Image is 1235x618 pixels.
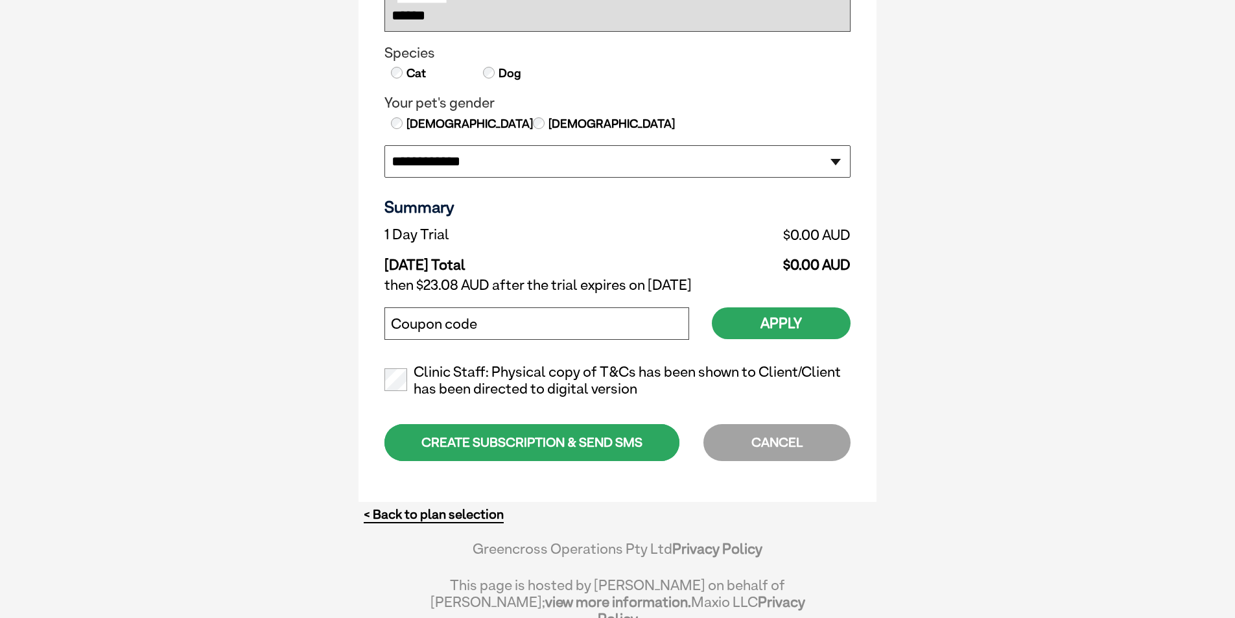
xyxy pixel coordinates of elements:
label: Coupon code [391,316,477,333]
legend: Your pet's gender [384,95,851,112]
h3: Summary [384,197,851,217]
td: $0.00 AUD [638,246,851,274]
legend: Species [384,45,851,62]
div: CANCEL [703,424,851,461]
label: Clinic Staff: Physical copy of T&Cs has been shown to Client/Client has been directed to digital ... [384,364,851,398]
td: then $23.08 AUD after the trial expires on [DATE] [384,274,851,297]
a: Privacy Policy [672,540,762,557]
td: $0.00 AUD [638,223,851,246]
button: Apply [712,307,851,339]
div: Greencross Operations Pty Ltd [430,540,805,570]
td: [DATE] Total [384,246,638,274]
td: 1 Day Trial [384,223,638,246]
a: view more information. [545,593,691,610]
a: < Back to plan selection [364,506,504,523]
div: CREATE SUBSCRIPTION & SEND SMS [384,424,679,461]
input: Clinic Staff: Physical copy of T&Cs has been shown to Client/Client has been directed to digital ... [384,368,407,391]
